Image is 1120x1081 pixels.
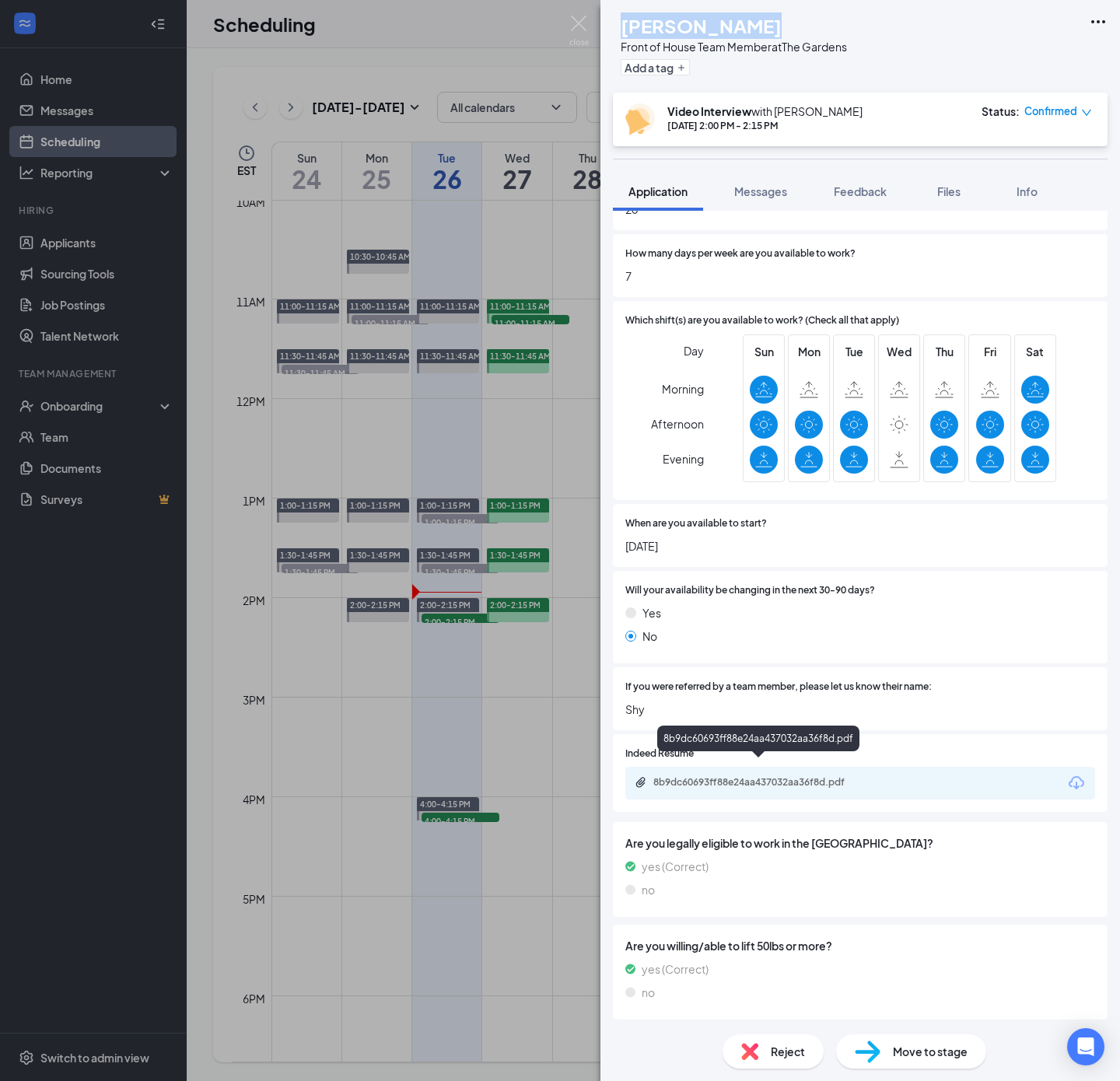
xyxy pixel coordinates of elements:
[662,375,704,403] span: Morning
[651,410,704,438] span: Afternoon
[834,184,887,198] span: Feedback
[663,445,704,473] span: Evening
[642,960,709,978] span: yes (Correct)
[625,747,694,761] span: Indeed Resume
[625,834,1095,852] span: Are you legally eligible to work in the [GEOGRAPHIC_DATA]?
[1024,103,1077,119] span: Confirmed
[625,313,899,328] span: Which shift(s) are you available to work? (Check all that apply)
[625,680,932,694] span: If you were referred by a team member, please let us know their name:
[1089,12,1108,31] svg: Ellipses
[625,247,856,261] span: How many days per week are you available to work?
[642,858,709,875] span: yes (Correct)
[621,12,782,39] h1: [PERSON_NAME]
[885,343,913,360] span: Wed
[840,343,868,360] span: Tue
[1067,1028,1104,1065] div: Open Intercom Messenger
[642,984,655,1001] span: no
[642,628,657,645] span: No
[667,119,863,132] div: [DATE] 2:00 PM - 2:15 PM
[628,184,688,198] span: Application
[684,342,704,359] span: Day
[1081,107,1092,118] span: down
[621,39,847,54] div: Front of House Team Member at The Gardens
[677,63,686,72] svg: Plus
[625,268,1095,285] span: 7
[625,516,767,531] span: When are you available to start?
[1021,343,1049,360] span: Sat
[893,1043,968,1060] span: Move to stage
[982,103,1020,119] div: Status :
[621,59,690,75] button: PlusAdd a tag
[657,726,859,751] div: 8b9dc60693ff88e24aa437032aa36f8d.pdf
[930,343,958,360] span: Thu
[750,343,778,360] span: Sun
[625,537,1095,554] span: [DATE]
[625,701,1095,718] span: Shy
[642,604,661,621] span: Yes
[976,343,1004,360] span: Fri
[1017,184,1038,198] span: Info
[667,104,751,118] b: Video Interview
[635,776,647,789] svg: Paperclip
[1067,774,1086,792] svg: Download
[625,583,875,598] span: Will your availability be changing in the next 30-90 days?
[635,776,887,791] a: Paperclip8b9dc60693ff88e24aa437032aa36f8d.pdf
[734,184,787,198] span: Messages
[625,937,1095,954] span: Are you willing/able to lift 50lbs or more?
[937,184,961,198] span: Files
[667,103,863,119] div: with [PERSON_NAME]
[771,1043,805,1060] span: Reject
[642,881,655,898] span: no
[653,776,871,789] div: 8b9dc60693ff88e24aa437032aa36f8d.pdf
[795,343,823,360] span: Mon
